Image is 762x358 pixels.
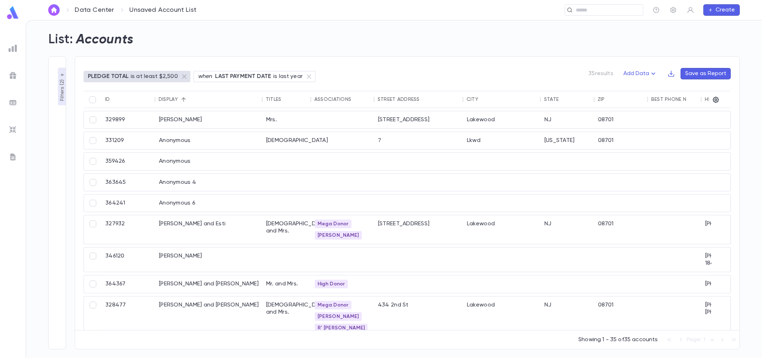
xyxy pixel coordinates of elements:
div: whenLAST PAYMENT DATEis last year [193,71,316,82]
div: Lakewood [463,215,541,244]
span: [PERSON_NAME] [315,314,362,319]
div: [DEMOGRAPHIC_DATA] and Mrs. [263,296,311,348]
div: Zip [598,97,605,102]
button: Add Data [619,68,662,79]
button: Sort [282,94,293,105]
button: Sort [420,94,431,105]
button: Filters (2) [58,68,66,106]
div: Display [159,97,178,102]
div: [DEMOGRAPHIC_DATA] [263,132,311,149]
button: Sort [178,94,189,105]
h2: List: [48,32,73,48]
div: [PHONE_NUMBER], 18458262012 [702,247,755,272]
div: 327932 [102,215,155,244]
div: [PERSON_NAME] and [PERSON_NAME] [155,296,263,348]
div: Associations [314,97,351,102]
div: State [544,97,559,102]
p: LAST PAYMENT DATE [215,73,271,80]
span: Mega Donor [315,221,352,227]
div: [US_STATE] [541,132,594,149]
div: Best Phone Number [651,97,703,102]
p: is at least $2,500 [131,73,178,80]
div: 328477 [102,296,155,348]
div: Anonymous 6 [155,195,263,212]
div: [STREET_ADDRESS] [374,111,463,128]
span: [PERSON_NAME] [315,232,362,238]
div: [PERSON_NAME] [155,247,263,272]
div: [STREET_ADDRESS] [374,215,463,244]
div: Page: 1 [687,334,717,345]
a: Data Center [75,6,114,14]
div: [DEMOGRAPHIC_DATA] and Mrs. [263,215,311,244]
div: Titles [266,97,282,102]
img: imports_grey.530a8a0e642e233f2baf0ef88e8c9fcb.svg [9,126,17,134]
div: Mrs. [263,111,311,128]
div: NJ [541,215,594,244]
img: letters_grey.7941b92b52307dd3b8a917253454ce1c.svg [9,153,17,161]
div: ID [105,97,110,102]
button: Sort [605,94,616,105]
div: 346120 [102,247,155,272]
p: 35 results [589,70,613,77]
p: PLEDGE TOTAL [88,73,129,80]
img: batches_grey.339ca447c9d9533ef1741baa751efc33.svg [9,98,17,107]
button: Sort [110,94,121,105]
div: Mr. and Mrs. [263,275,311,293]
h2: Accounts [76,32,134,48]
div: NJ [541,111,594,128]
div: City [467,97,478,102]
div: 331209 [102,132,155,149]
button: Create [703,4,740,16]
div: 08701 [594,132,648,149]
div: Anonymous [155,132,263,149]
div: 359426 [102,153,155,170]
img: logo [6,6,20,20]
div: 08701 [594,215,648,244]
p: Filters ( 2 ) [59,78,66,101]
div: Lakewood [463,296,541,348]
button: Sort [478,94,490,105]
div: [PERSON_NAME] and [PERSON_NAME] [155,275,263,293]
div: 363645 [102,174,155,191]
div: Lakewood [463,111,541,128]
div: ? [374,132,463,149]
div: 329899 [102,111,155,128]
p: when [198,73,213,80]
span: Mega Donor [315,302,352,308]
div: 364241 [102,195,155,212]
button: Save as Report [681,68,731,79]
div: 364367 [102,275,155,293]
span: R' [PERSON_NAME] [315,325,368,331]
span: High Donor [315,281,348,287]
div: PLEDGE TOTALis at least $2,500 [84,71,190,82]
p: is last year [273,73,303,80]
img: reports_grey.c525e4749d1bce6a11f5fe2a8de1b229.svg [9,44,17,53]
div: Anonymous [155,153,263,170]
div: 08701 [594,111,648,128]
div: Street Address [378,97,420,102]
div: [PHONE_NUMBER] [702,275,755,293]
div: 08701 [594,296,648,348]
div: Lkwd [463,132,541,149]
p: Showing 1 - 35 of 35 accounts [578,336,658,343]
div: NJ [541,296,594,348]
button: Sort [686,94,698,105]
div: [PERSON_NAME] and Esti [155,215,263,244]
span: Page: 1 [687,337,705,343]
div: [PERSON_NAME] [155,111,263,128]
p: Unsaved Account List [129,6,196,14]
div: Anonymous 4 [155,174,263,191]
img: campaigns_grey.99e729a5f7ee94e3726e6486bddda8f1.svg [9,71,17,80]
div: [PHONE_NUMBER] [702,215,755,244]
button: Sort [559,94,570,105]
div: 434 2nd St [374,296,463,348]
img: home_white.a664292cf8c1dea59945f0da9f25487c.svg [50,7,58,13]
div: [PHONE_NUMBER], [PHONE_NUMBER] [702,296,755,348]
